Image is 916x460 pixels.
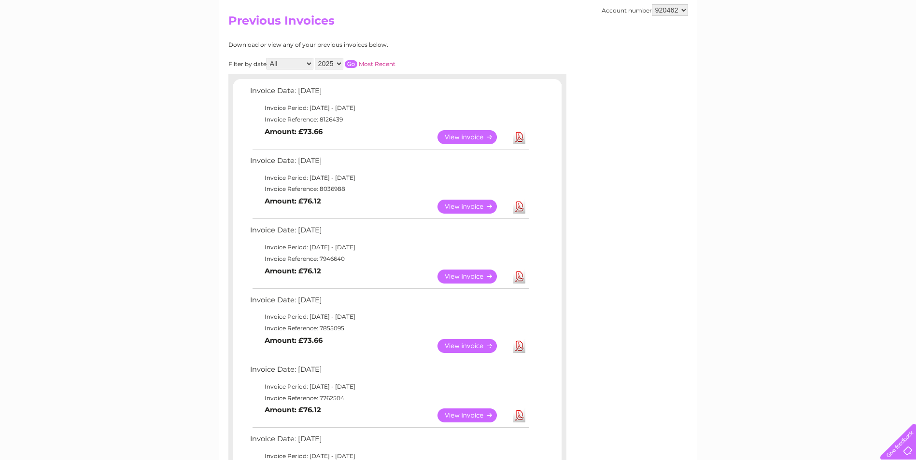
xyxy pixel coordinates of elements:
[513,130,525,144] a: Download
[265,406,321,414] b: Amount: £76.12
[852,41,875,48] a: Contact
[248,114,530,125] td: Invoice Reference: 8126439
[248,154,530,172] td: Invoice Date: [DATE]
[265,127,323,136] b: Amount: £73.66
[228,58,482,69] div: Filter by date
[248,253,530,265] td: Invoice Reference: 7946640
[265,267,321,275] b: Amount: £76.12
[797,41,826,48] a: Telecoms
[770,41,791,48] a: Energy
[437,270,508,284] a: View
[265,336,323,345] b: Amount: £73.66
[513,339,525,353] a: Download
[248,392,530,404] td: Invoice Reference: 7762504
[602,4,688,16] div: Account number
[513,200,525,214] a: Download
[513,408,525,422] a: Download
[248,294,530,311] td: Invoice Date: [DATE]
[884,41,907,48] a: Log out
[265,197,321,205] b: Amount: £76.12
[437,130,508,144] a: View
[437,408,508,422] a: View
[248,102,530,114] td: Invoice Period: [DATE] - [DATE]
[248,242,530,253] td: Invoice Period: [DATE] - [DATE]
[248,224,530,242] td: Invoice Date: [DATE]
[228,41,482,48] div: Download or view any of your previous invoices below.
[248,381,530,392] td: Invoice Period: [DATE] - [DATE]
[437,339,508,353] a: View
[359,60,395,68] a: Most Recent
[248,183,530,195] td: Invoice Reference: 8036988
[248,84,530,102] td: Invoice Date: [DATE]
[513,270,525,284] a: Download
[248,363,530,381] td: Invoice Date: [DATE]
[437,200,508,214] a: View
[230,5,687,47] div: Clear Business is a trading name of Verastar Limited (registered in [GEOGRAPHIC_DATA] No. 3667643...
[248,433,530,450] td: Invoice Date: [DATE]
[248,311,530,323] td: Invoice Period: [DATE] - [DATE]
[248,172,530,184] td: Invoice Period: [DATE] - [DATE]
[734,5,801,17] a: 0333 014 3131
[228,14,688,32] h2: Previous Invoices
[746,41,764,48] a: Water
[248,323,530,334] td: Invoice Reference: 7855095
[32,25,81,54] img: logo.png
[832,41,846,48] a: Blog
